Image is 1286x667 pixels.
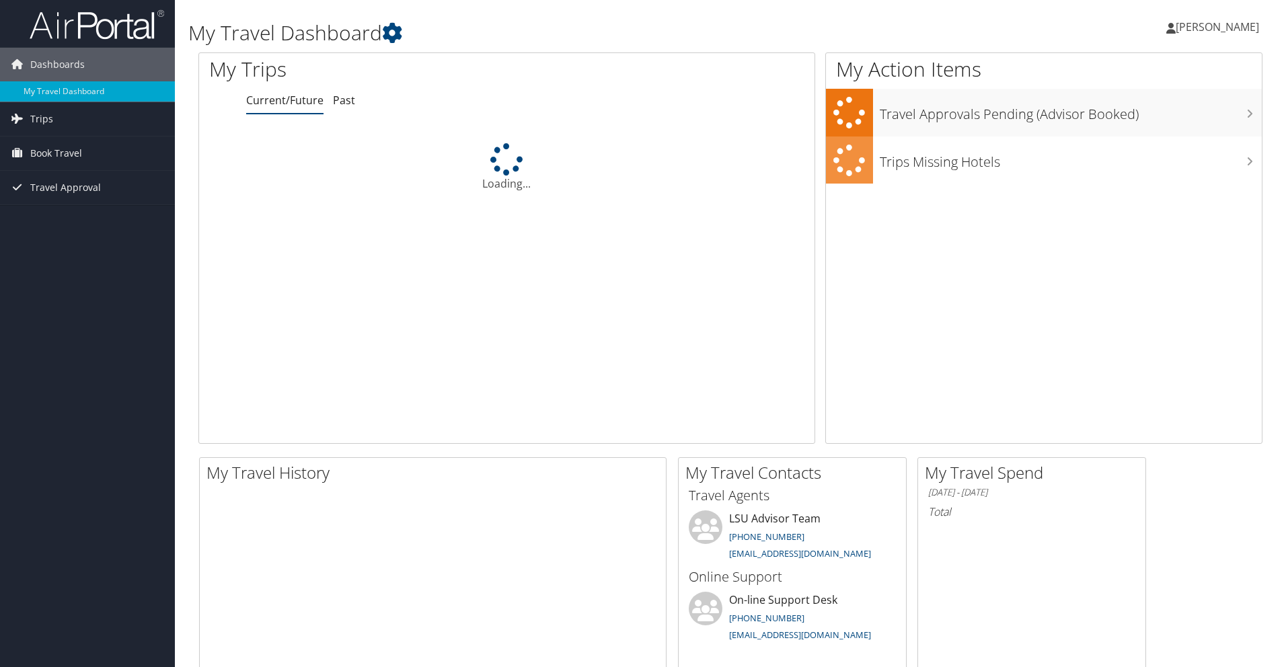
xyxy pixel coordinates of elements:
[685,461,906,484] h2: My Travel Contacts
[682,510,903,565] li: LSU Advisor Team
[30,171,101,204] span: Travel Approval
[30,102,53,136] span: Trips
[928,486,1135,499] h6: [DATE] - [DATE]
[30,136,82,170] span: Book Travel
[1176,19,1259,34] span: [PERSON_NAME]
[880,98,1262,124] h3: Travel Approvals Pending (Advisor Booked)
[333,93,355,108] a: Past
[826,55,1262,83] h1: My Action Items
[682,592,903,647] li: On-line Support Desk
[689,567,896,586] h3: Online Support
[826,89,1262,136] a: Travel Approvals Pending (Advisor Booked)
[206,461,666,484] h2: My Travel History
[30,48,85,81] span: Dashboards
[729,612,804,624] a: [PHONE_NUMBER]
[729,629,871,641] a: [EMAIL_ADDRESS][DOMAIN_NAME]
[209,55,548,83] h1: My Trips
[928,504,1135,519] h6: Total
[729,547,871,559] a: [EMAIL_ADDRESS][DOMAIN_NAME]
[826,136,1262,184] a: Trips Missing Hotels
[1166,7,1273,47] a: [PERSON_NAME]
[199,143,815,192] div: Loading...
[689,486,896,505] h3: Travel Agents
[30,9,164,40] img: airportal-logo.png
[880,146,1262,171] h3: Trips Missing Hotels
[188,19,911,47] h1: My Travel Dashboard
[246,93,324,108] a: Current/Future
[729,531,804,543] a: [PHONE_NUMBER]
[925,461,1145,484] h2: My Travel Spend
